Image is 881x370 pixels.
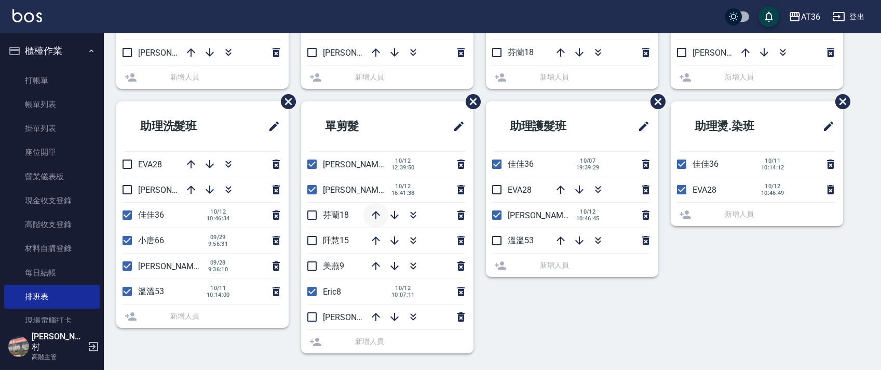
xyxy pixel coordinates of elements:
span: 美燕9 [323,261,344,271]
span: 刪除班表 [643,86,667,117]
button: AT36 [784,6,824,28]
div: AT36 [801,10,820,23]
span: 溫溫53 [138,286,164,296]
span: 10/12 [761,183,784,190]
span: [PERSON_NAME]16 [323,185,395,195]
a: 營業儀表板 [4,165,100,189]
span: 刪除班表 [458,86,482,117]
span: 9:36:10 [207,266,229,273]
span: 刪除班表 [273,86,297,117]
a: 帳單列表 [4,92,100,116]
span: [PERSON_NAME]6 [323,48,390,58]
img: Logo [12,9,42,22]
span: 佳佳36 [508,159,534,169]
span: 10/12 [576,208,600,215]
h2: 助理護髮班 [494,108,606,145]
span: EVA28 [508,185,532,195]
span: EVA28 [693,185,716,195]
span: 10:14:00 [207,292,230,298]
a: 現場電腦打卡 [4,309,100,333]
button: 登出 [829,7,869,27]
span: 佳佳36 [693,159,719,169]
img: Person [8,336,29,357]
a: 每日結帳 [4,261,100,285]
span: Eric8 [323,287,341,297]
span: 9:56:31 [207,241,229,247]
button: 櫃檯作業 [4,37,100,64]
span: 小唐66 [138,235,164,245]
span: 09/29 [207,234,229,241]
a: 掛單列表 [4,116,100,140]
span: 16:41:38 [391,190,415,196]
span: [PERSON_NAME]58 [508,210,579,220]
a: 座位開單 [4,140,100,164]
span: 10/12 [207,208,230,215]
span: 10:46:45 [576,215,600,222]
span: 10/07 [576,157,600,164]
a: 現金收支登錄 [4,189,100,213]
span: EVA28 [138,160,162,169]
span: 修改班表的標題 [631,114,650,139]
span: [PERSON_NAME]55 [138,185,210,195]
h2: 單剪髮 [309,108,411,145]
span: 芬蘭18 [508,47,534,57]
span: 10:46:34 [207,215,230,222]
p: 高階主管 [32,352,85,362]
span: [PERSON_NAME]11 [323,160,395,169]
span: 10/11 [207,285,230,292]
a: 材料自購登錄 [4,236,100,260]
span: 刪除班表 [828,86,852,117]
span: 12:39:50 [391,164,415,171]
span: 溫溫53 [508,235,534,245]
span: [PERSON_NAME]16 [138,48,210,58]
span: 10:14:12 [761,164,784,171]
a: 打帳單 [4,69,100,92]
span: 10:07:11 [391,292,415,298]
span: 修改班表的標題 [446,114,465,139]
span: 10/12 [391,183,415,190]
span: 10:46:49 [761,190,784,196]
span: 修改班表的標題 [816,114,835,139]
span: 阡慧15 [323,235,349,245]
span: [PERSON_NAME]6 [693,48,760,58]
h2: 助理洗髮班 [125,108,237,145]
a: 高階收支登錄 [4,213,100,236]
span: 芬蘭18 [323,210,349,220]
span: 19:39:29 [576,164,600,171]
span: 09/28 [207,259,229,266]
span: 10/12 [391,157,415,164]
h2: 助理燙.染班 [679,108,793,145]
span: 佳佳36 [138,210,164,220]
span: 10/12 [391,285,415,292]
span: 修改班表的標題 [262,114,280,139]
button: save [758,6,779,27]
span: 10/11 [761,157,784,164]
a: 排班表 [4,285,100,309]
h5: [PERSON_NAME]村 [32,332,85,352]
span: [PERSON_NAME]6 [323,312,390,322]
span: [PERSON_NAME]58 [138,261,210,271]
